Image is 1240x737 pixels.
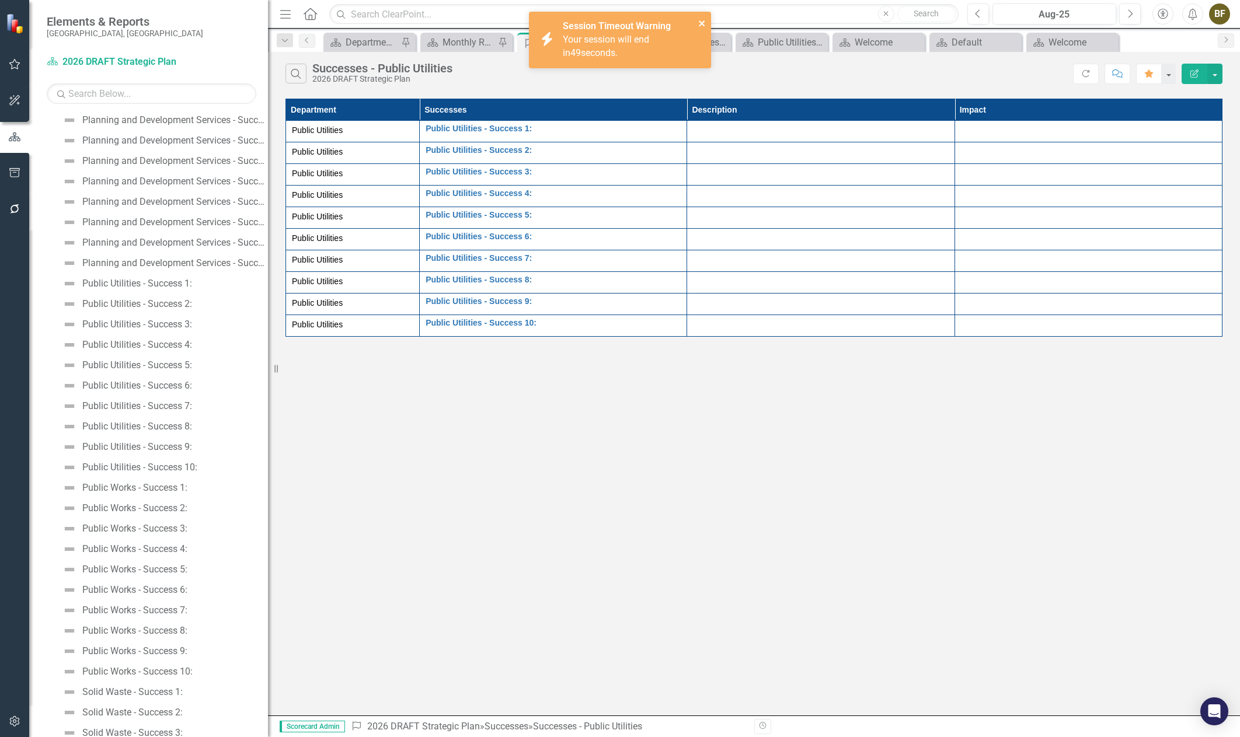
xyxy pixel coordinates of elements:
[47,83,256,104] input: Search Below...
[687,207,955,229] td: Double-Click to Edit
[326,35,398,50] a: Department Snapshot
[292,147,343,156] span: Public Utilities
[992,4,1116,25] button: Aug-25
[62,563,76,577] img: Not Defined
[62,277,76,291] img: Not Defined
[351,720,746,733] div: » »
[82,197,268,207] div: Planning and Development Services - Success 7:
[82,605,187,616] div: Public Works - Success 7:
[82,687,183,697] div: Solid Waste - Success 1:
[1209,4,1230,25] button: BF
[62,644,76,658] img: Not Defined
[286,207,420,229] td: Double-Click to Edit
[687,142,955,164] td: Double-Click to Edit
[292,169,343,178] span: Public Utilities
[62,522,76,536] img: Not Defined
[82,115,268,125] div: Planning and Development Services - Success 3:
[60,172,268,191] a: Planning and Development Services - Success 6:
[62,297,76,311] img: Not Defined
[60,213,268,232] a: Planning and Development Services - Success 8:
[955,186,1222,207] td: Double-Click to Edit
[82,156,268,166] div: Planning and Development Services - Success 5:
[82,666,193,677] div: Public Works - Success 10:
[60,356,192,375] a: Public Utilities - Success 5:
[82,135,268,146] div: Planning and Development Services - Success 4:
[955,164,1222,186] td: Double-Click to Edit
[62,685,76,699] img: Not Defined
[420,142,687,164] td: Double-Click to Edit Right Click for Context Menu
[62,603,76,617] img: Not Defined
[62,501,76,515] img: Not Defined
[758,35,825,50] div: Public Utilities Strategic Business Plan Home
[286,121,420,142] td: Double-Click to Edit
[687,294,955,315] td: Double-Click to Edit
[426,275,681,284] a: Public Utilities - Success 8:
[60,336,192,354] a: Public Utilities - Success 4:
[82,258,268,268] div: Planning and Development Services - Success 10:
[62,420,76,434] img: Not Defined
[82,401,192,411] div: Public Utilities - Success 7:
[426,146,681,155] a: Public Utilities - Success 2:
[286,250,420,272] td: Double-Click to Edit
[82,421,192,432] div: Public Utilities - Success 8:
[426,189,681,198] a: Public Utilities - Success 4:
[62,358,76,372] img: Not Defined
[62,317,76,331] img: Not Defined
[60,642,187,661] a: Public Works - Success 9:
[62,665,76,679] img: Not Defined
[280,721,345,732] span: Scorecard Admin
[60,254,268,273] a: Planning and Development Services - Success 10:
[60,519,187,538] a: Public Works - Success 3:
[570,47,581,58] span: 49
[687,272,955,294] td: Double-Click to Edit
[955,142,1222,164] td: Double-Click to Edit
[420,294,687,315] td: Double-Click to Edit Right Click for Context Menu
[62,379,76,393] img: Not Defined
[286,315,420,337] td: Double-Click to Edit
[62,215,76,229] img: Not Defined
[292,298,343,308] span: Public Utilities
[955,229,1222,250] td: Double-Click to Edit
[533,721,642,732] div: Successes - Public Utilities
[60,111,268,130] a: Planning and Development Services - Success 3:
[62,338,76,352] img: Not Defined
[855,35,922,50] div: Welcome
[426,319,681,327] a: Public Utilities - Success 10:
[62,399,76,413] img: Not Defined
[423,35,495,50] a: Monthly Report
[60,601,187,620] a: Public Works - Success 7:
[60,662,193,681] a: Public Works - Success 10:
[60,438,192,456] a: Public Utilities - Success 9:
[60,560,187,579] a: Public Works - Success 5:
[82,646,187,656] div: Public Works - Success 9:
[292,277,343,286] span: Public Utilities
[60,683,183,701] a: Solid Waste - Success 1:
[62,174,76,188] img: Not Defined
[82,523,187,534] div: Public Works - Success 3:
[60,581,187,599] a: Public Works - Success 6:
[346,35,398,50] div: Department Snapshot
[292,212,343,221] span: Public Utilities
[82,380,192,391] div: Public Utilities - Success 6:
[286,142,420,164] td: Double-Click to Edit
[60,397,192,415] a: Public Utilities - Success 7:
[82,483,187,493] div: Public Works - Success 1:
[62,705,76,719] img: Not Defined
[329,4,959,25] input: Search ClearPoint...
[420,186,687,207] td: Double-Click to Edit Right Click for Context Menu
[82,503,187,514] div: Public Works - Success 2:
[426,254,681,263] a: Public Utilities - Success 7:
[420,207,687,229] td: Double-Click to Edit Right Click for Context Menu
[955,272,1222,294] td: Double-Click to Edit
[60,458,197,477] a: Public Utilities - Success 10:
[82,340,192,350] div: Public Utilities - Success 4:
[420,272,687,294] td: Double-Click to Edit Right Click for Context Menu
[60,274,192,293] a: Public Utilities - Success 1:
[60,478,187,497] a: Public Works - Success 1:
[60,621,187,640] a: Public Works - Success 8:
[286,272,420,294] td: Double-Click to Edit
[1200,697,1228,725] div: Open Intercom Messenger
[60,152,268,170] a: Planning and Development Services - Success 5:
[292,125,343,135] span: Public Utilities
